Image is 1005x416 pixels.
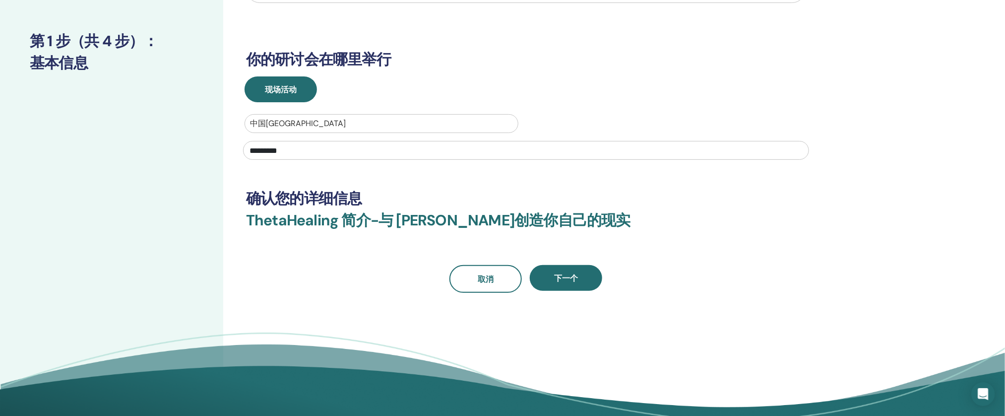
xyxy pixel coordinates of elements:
[396,210,515,230] font: [PERSON_NAME]
[971,382,995,406] div: 打开 Intercom Messenger
[265,84,297,95] font: 现场活动
[30,31,143,51] font: 第 1 步（共 4 步）
[449,265,522,293] a: 取消
[30,53,88,72] font: 基本信息
[478,274,494,284] font: 取消
[245,76,317,102] button: 现场活动
[246,50,391,69] font: 你的研讨会在哪里举行
[246,210,393,230] font: ThetaHealing 简介-与
[514,210,630,230] font: 创造你自己的现实
[554,273,578,283] font: 下一个
[246,189,362,208] font: 确认您的详细信息
[143,31,158,51] font: ：
[530,265,602,291] button: 下一个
